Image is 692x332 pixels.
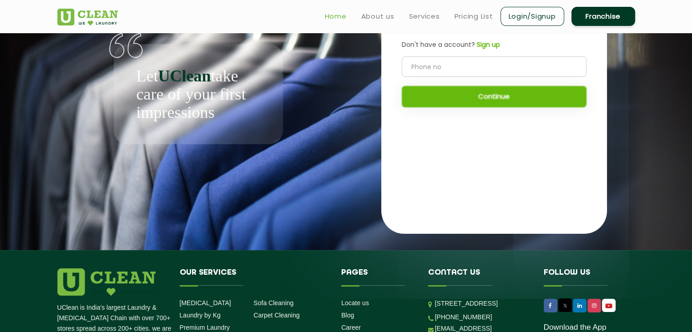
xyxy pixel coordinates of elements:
[475,40,500,50] a: Sign up
[180,268,328,286] h4: Our Services
[402,40,475,49] span: Don't have a account?
[158,67,211,85] b: UClean
[136,67,260,121] p: Let take care of your first impressions
[180,299,231,307] a: [MEDICAL_DATA]
[341,312,354,319] a: Blog
[571,7,635,26] a: Franchise
[409,11,440,22] a: Services
[544,268,624,286] h4: Follow us
[361,11,394,22] a: About us
[455,11,493,22] a: Pricing List
[341,299,369,307] a: Locate us
[253,299,293,307] a: Sofa Cleaning
[341,324,361,331] a: Career
[544,323,606,332] a: Download the App
[57,268,156,296] img: logo.png
[341,268,414,286] h4: Pages
[402,56,586,77] input: Phone no
[180,324,230,331] a: Premium Laundry
[435,298,530,309] p: [STREET_ADDRESS]
[477,40,500,49] b: Sign up
[109,33,143,58] img: quote-img
[180,312,221,319] a: Laundry by Kg
[603,301,615,311] img: UClean Laundry and Dry Cleaning
[435,313,492,321] a: [PHONE_NUMBER]
[428,268,530,286] h4: Contact us
[325,11,347,22] a: Home
[57,9,118,25] img: UClean Laundry and Dry Cleaning
[253,312,299,319] a: Carpet Cleaning
[500,7,564,26] a: Login/Signup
